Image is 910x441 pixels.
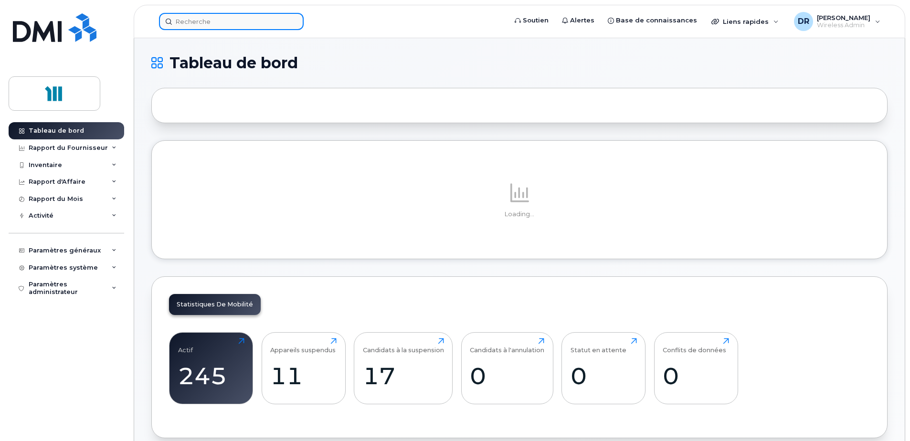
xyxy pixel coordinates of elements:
[663,338,726,354] div: Conflits de données
[470,338,544,354] div: Candidats à l'annulation
[270,338,336,354] div: Appareils suspendus
[470,362,544,390] div: 0
[363,338,444,399] a: Candidats à la suspension17
[571,338,626,354] div: Statut en attente
[363,362,444,390] div: 17
[470,338,544,399] a: Candidats à l'annulation0
[571,338,637,399] a: Statut en attente0
[169,56,298,70] span: Tableau de bord
[363,338,444,354] div: Candidats à la suspension
[663,362,729,390] div: 0
[663,338,729,399] a: Conflits de données0
[178,338,193,354] div: Actif
[178,362,244,390] div: 245
[270,338,337,399] a: Appareils suspendus11
[178,338,244,399] a: Actif245
[270,362,337,390] div: 11
[571,362,637,390] div: 0
[169,210,870,219] p: Loading...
